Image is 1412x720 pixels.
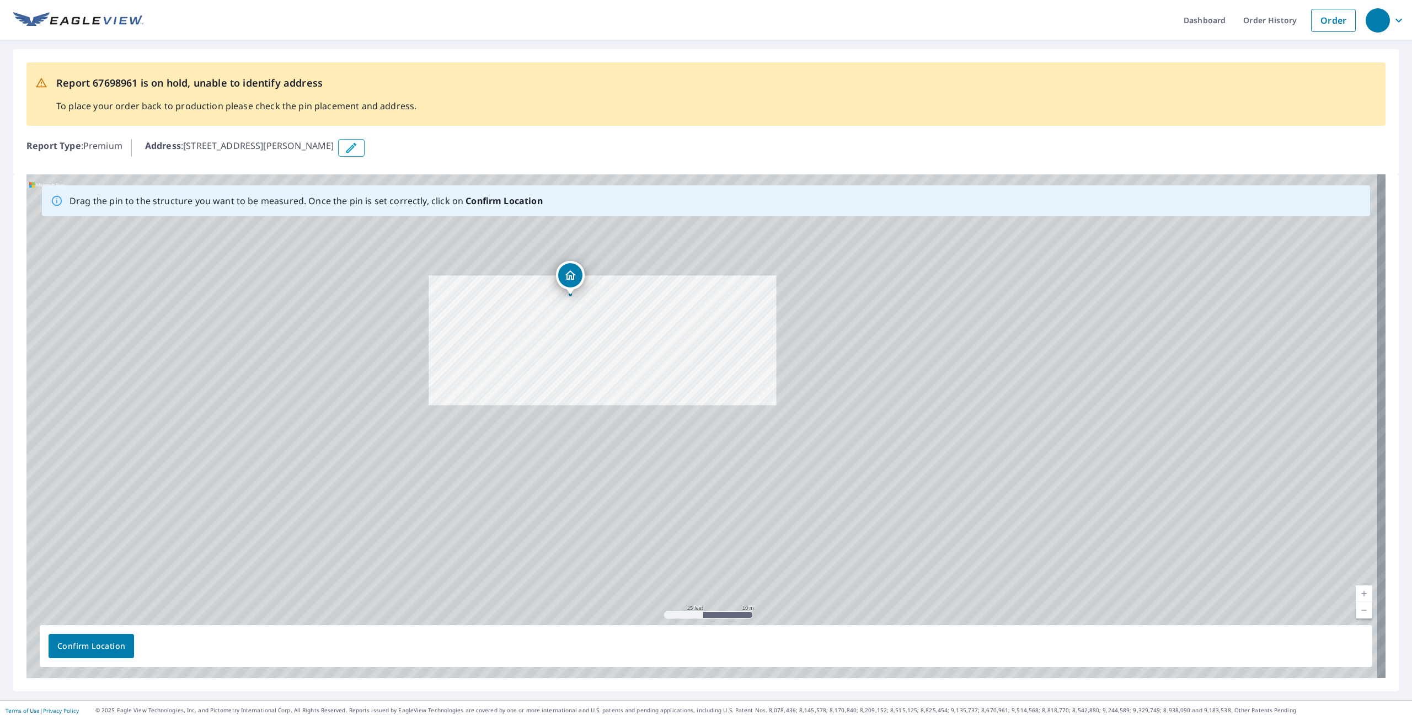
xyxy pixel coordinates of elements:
span: Confirm Location [57,639,125,653]
div: Dropped pin, building 1, Residential property, 260 Cedar Swamp Road Monson, NC 01057 [556,261,585,295]
p: © 2025 Eagle View Technologies, Inc. and Pictometry International Corp. All Rights Reserved. Repo... [95,706,1406,714]
p: : Premium [26,139,122,157]
p: Report 67698961 is on hold, unable to identify address [56,76,416,90]
b: Address [145,140,181,152]
a: Current Level 19.6338721012021, Zoom Out [1356,602,1372,618]
a: Current Level 19.6338721012021, Zoom In [1356,585,1372,602]
p: : [STREET_ADDRESS][PERSON_NAME] [145,139,334,157]
a: Privacy Policy [43,707,79,714]
button: Confirm Location [49,634,134,658]
a: Order [1311,9,1356,32]
img: EV Logo [13,12,143,29]
p: To place your order back to production please check the pin placement and address. [56,99,416,113]
a: Terms of Use [6,707,40,714]
b: Report Type [26,140,81,152]
p: | [6,707,79,714]
b: Confirm Location [466,195,542,207]
p: Drag the pin to the structure you want to be measured. Once the pin is set correctly, click on [69,194,543,207]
